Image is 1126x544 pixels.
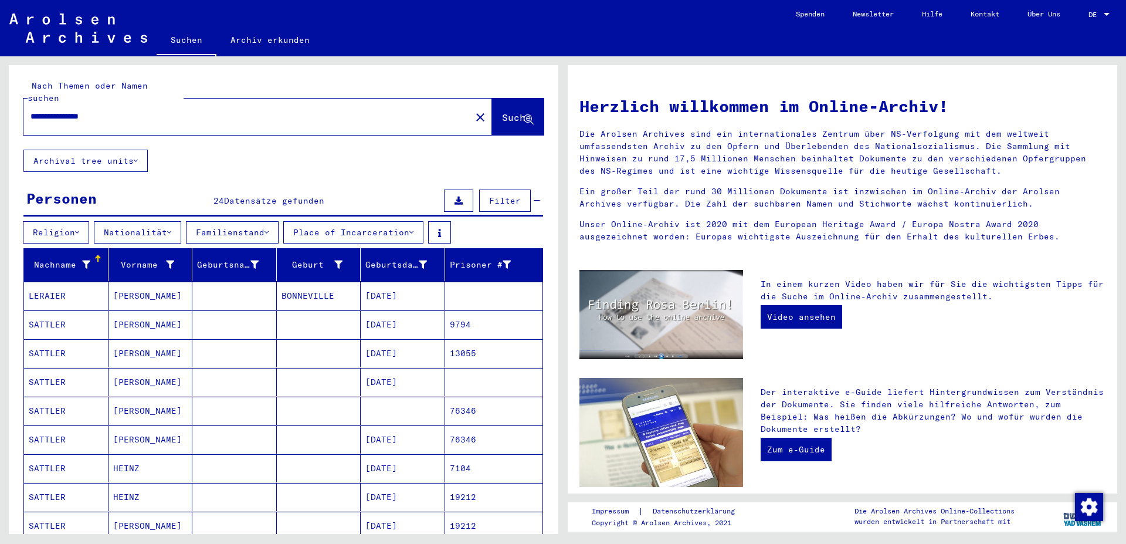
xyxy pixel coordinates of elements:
[108,339,193,367] mat-cell: [PERSON_NAME]
[23,150,148,172] button: Archival tree units
[281,259,343,271] div: Geburt‏
[450,259,511,271] div: Prisoner #
[1075,493,1103,521] img: Zustimmung ändern
[579,218,1105,243] p: Unser Online-Archiv ist 2020 mit dem European Heritage Award / Europa Nostra Award 2020 ausgezeic...
[365,259,427,271] div: Geburtsdatum
[450,255,529,274] div: Prisoner #
[579,94,1105,119] h1: Herzlich willkommen im Online-Archiv!
[1074,492,1103,521] div: Zustimmung ändern
[502,111,531,123] span: Suche
[24,512,108,540] mat-cell: SATTLER
[473,110,487,124] mat-icon: close
[445,454,543,482] mat-cell: 7104
[108,248,193,281] mat-header-cell: Vorname
[761,386,1105,435] p: Der interaktive e-Guide liefert Hintergrundwissen zum Verständnis der Dokumente. Sie finden viele...
[29,255,108,274] div: Nachname
[361,368,445,396] mat-cell: [DATE]
[579,270,743,359] img: video.jpg
[761,278,1105,303] p: In einem kurzen Video haben wir für Sie die wichtigsten Tipps für die Suche im Online-Archiv zusa...
[24,282,108,310] mat-cell: LERAIER
[761,438,832,461] a: Zum e-Guide
[197,255,276,274] div: Geburtsname
[592,518,749,528] p: Copyright © Arolsen Archives, 2021
[108,512,193,540] mat-cell: [PERSON_NAME]
[277,248,361,281] mat-header-cell: Geburt‏
[365,255,445,274] div: Geburtsdatum
[361,339,445,367] mat-cell: [DATE]
[492,99,544,135] button: Suche
[445,397,543,425] mat-cell: 76346
[445,310,543,339] mat-cell: 9794
[216,26,324,54] a: Archiv erkunden
[854,506,1015,516] p: Die Arolsen Archives Online-Collections
[761,305,842,329] a: Video ansehen
[854,516,1015,527] p: wurden entwickelt in Partnerschaft mit
[9,13,147,43] img: Arolsen_neg.svg
[361,310,445,339] mat-cell: [DATE]
[24,454,108,482] mat-cell: SATTLER
[361,483,445,511] mat-cell: [DATE]
[24,248,108,281] mat-header-cell: Nachname
[213,195,224,206] span: 24
[24,368,108,396] mat-cell: SATTLER
[24,397,108,425] mat-cell: SATTLER
[108,454,193,482] mat-cell: HEINZ
[445,425,543,454] mat-cell: 76346
[108,425,193,454] mat-cell: [PERSON_NAME]
[361,512,445,540] mat-cell: [DATE]
[1088,11,1101,19] span: DE
[157,26,216,56] a: Suchen
[579,378,743,487] img: eguide.jpg
[26,188,97,209] div: Personen
[24,483,108,511] mat-cell: SATTLER
[579,128,1105,177] p: Die Arolsen Archives sind ein internationales Zentrum über NS-Verfolgung mit dem weltweit umfasse...
[445,339,543,367] mat-cell: 13055
[479,190,531,212] button: Filter
[283,221,423,244] button: Place of Incarceration
[23,221,89,244] button: Religion
[445,483,543,511] mat-cell: 19212
[361,454,445,482] mat-cell: [DATE]
[113,259,175,271] div: Vorname
[489,195,521,206] span: Filter
[108,483,193,511] mat-cell: HEINZ
[579,185,1105,210] p: Ein großer Teil der rund 30 Millionen Dokumente ist inzwischen im Online-Archiv der Arolsen Archi...
[108,310,193,339] mat-cell: [PERSON_NAME]
[445,512,543,540] mat-cell: 19212
[592,505,749,518] div: |
[108,368,193,396] mat-cell: [PERSON_NAME]
[113,255,192,274] div: Vorname
[24,310,108,339] mat-cell: SATTLER
[108,397,193,425] mat-cell: [PERSON_NAME]
[1061,502,1105,531] img: yv_logo.png
[108,282,193,310] mat-cell: [PERSON_NAME]
[186,221,279,244] button: Familienstand
[445,248,543,281] mat-header-cell: Prisoner #
[277,282,361,310] mat-cell: BONNEVILLE
[192,248,277,281] mat-header-cell: Geburtsname
[469,105,492,129] button: Clear
[197,259,259,271] div: Geburtsname
[643,505,749,518] a: Datenschutzerklärung
[24,339,108,367] mat-cell: SATTLER
[94,221,181,244] button: Nationalität
[361,248,445,281] mat-header-cell: Geburtsdatum
[24,425,108,454] mat-cell: SATTLER
[224,195,324,206] span: Datensätze gefunden
[281,255,361,274] div: Geburt‏
[28,80,148,103] mat-label: Nach Themen oder Namen suchen
[361,425,445,454] mat-cell: [DATE]
[361,282,445,310] mat-cell: [DATE]
[29,259,90,271] div: Nachname
[592,505,638,518] a: Impressum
